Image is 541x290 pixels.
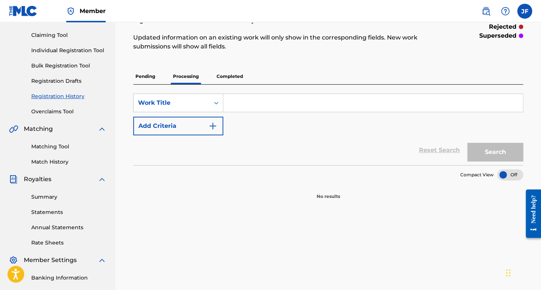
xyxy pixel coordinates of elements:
[24,256,77,265] span: Member Settings
[501,7,510,16] img: help
[31,77,106,85] a: Registration Drafts
[9,175,18,184] img: Royalties
[498,4,513,19] div: Help
[9,124,18,133] img: Matching
[31,47,106,54] a: Individual Registration Tool
[66,7,75,16] img: Top Rightsholder
[138,98,205,107] div: Work Title
[24,175,51,184] span: Royalties
[31,274,106,282] a: Banking Information
[489,22,516,31] p: rejected
[214,69,245,84] p: Completed
[31,239,106,247] a: Rate Sheets
[133,33,433,51] p: Updated information on an existing work will only show in the corresponding fields. New work subm...
[31,224,106,231] a: Annual Statements
[478,4,493,19] a: Public Search
[133,69,157,84] p: Pending
[481,7,490,16] img: search
[171,69,201,84] p: Processing
[9,256,18,265] img: Member Settings
[506,262,510,284] div: Arrastrar
[133,94,523,165] form: Search Form
[133,117,223,135] button: Add Criteria
[97,256,106,265] img: expand
[31,158,106,166] a: Match History
[504,254,541,290] div: Widget de chat
[460,171,494,178] span: Compact View
[208,122,217,130] img: 9d2ae6d4665cec9f34b9.svg
[317,184,340,200] p: No results
[31,108,106,116] a: Overclaims Tool
[31,92,106,100] a: Registration History
[80,7,106,15] span: Member
[31,62,106,70] a: Bulk Registration Tool
[504,254,541,290] iframe: Chat Widget
[31,193,106,201] a: Summary
[31,208,106,216] a: Statements
[517,4,532,19] div: User Menu
[520,184,541,244] iframe: Resource Center
[31,31,106,39] a: Claiming Tool
[24,124,53,133] span: Matching
[31,143,106,151] a: Matching Tool
[97,124,106,133] img: expand
[479,31,516,40] p: superseded
[97,175,106,184] img: expand
[9,6,38,16] img: MLC Logo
